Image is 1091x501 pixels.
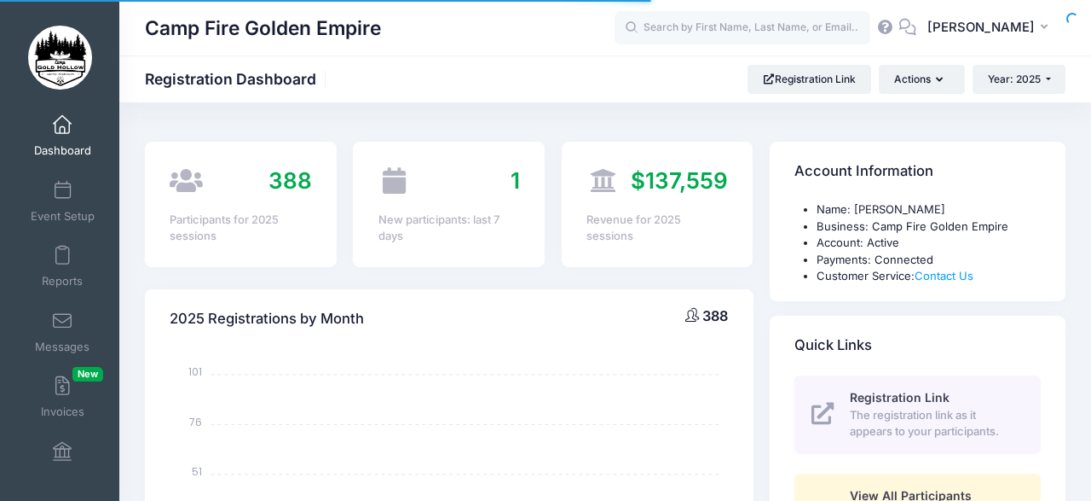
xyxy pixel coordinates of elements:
[927,18,1035,37] span: [PERSON_NAME]
[170,294,364,343] h4: 2025 Registrations by Month
[22,302,103,362] a: Messages
[916,9,1065,48] button: [PERSON_NAME]
[850,407,1021,440] span: The registration link as it appears to your participants.
[72,367,103,382] span: New
[189,364,203,379] tspan: 101
[748,65,871,94] a: Registration Link
[615,11,870,45] input: Search by First Name, Last Name, or Email...
[794,321,872,370] h4: Quick Links
[31,209,95,224] span: Event Setup
[631,167,728,194] span: $137,559
[190,414,203,428] tspan: 76
[22,106,103,166] a: Dashboard
[22,433,103,492] a: Financials
[41,405,84,420] span: Invoices
[34,144,91,159] span: Dashboard
[145,70,331,88] h1: Registration Dashboard
[22,236,103,296] a: Reports
[817,235,1041,252] li: Account: Active
[145,9,381,48] h1: Camp Fire Golden Empire
[22,172,103,231] a: Event Setup
[817,252,1041,269] li: Payments: Connected
[42,275,83,289] span: Reports
[850,390,950,405] span: Registration Link
[268,167,312,194] span: 388
[915,269,973,283] a: Contact Us
[794,376,1041,454] a: Registration Link The registration link as it appears to your participants.
[35,340,89,354] span: Messages
[511,167,520,194] span: 1
[973,65,1065,94] button: Year: 2025
[586,212,728,245] div: Revenue for 2025 sessions
[28,26,92,90] img: Camp Fire Golden Empire
[794,148,933,196] h4: Account Information
[988,73,1041,85] span: Year: 2025
[378,212,520,245] div: New participants: last 7 days
[193,464,203,479] tspan: 51
[702,307,728,324] span: 388
[22,367,103,427] a: InvoicesNew
[817,218,1041,236] li: Business: Camp Fire Golden Empire
[817,268,1041,285] li: Customer Service:
[817,201,1041,218] li: Name: [PERSON_NAME]
[879,65,964,94] button: Actions
[170,212,311,245] div: Participants for 2025 sessions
